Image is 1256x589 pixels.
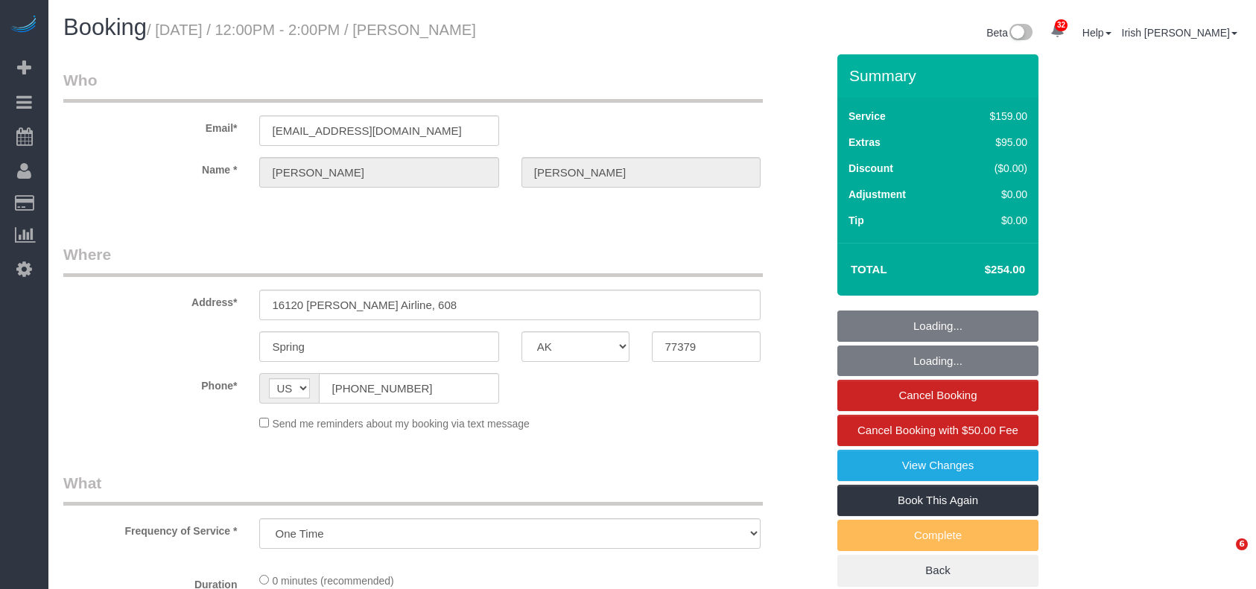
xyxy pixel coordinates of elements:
legend: What [63,472,763,506]
a: Cancel Booking [837,380,1038,411]
img: New interface [1008,24,1033,43]
label: Adjustment [849,187,906,202]
label: Tip [849,213,864,228]
a: Beta [986,27,1033,39]
label: Discount [849,161,893,176]
div: $0.00 [958,187,1027,202]
input: City* [259,331,498,362]
span: Cancel Booking with $50.00 Fee [857,424,1018,436]
a: Irish [PERSON_NAME] [1122,27,1237,39]
h3: Summary [849,67,1031,84]
a: Cancel Booking with $50.00 Fee [837,415,1038,446]
div: $159.00 [958,109,1027,124]
div: $0.00 [958,213,1027,228]
small: / [DATE] / 12:00PM - 2:00PM / [PERSON_NAME] [147,22,476,38]
label: Service [849,109,886,124]
span: 32 [1055,19,1068,31]
iframe: Intercom live chat [1205,538,1241,574]
input: Phone* [319,373,498,404]
input: Email* [259,115,498,146]
label: Email* [52,115,248,136]
label: Name * [52,157,248,177]
a: Book This Again [837,485,1038,516]
label: Extras [849,135,881,150]
a: Back [837,555,1038,586]
input: First Name* [259,157,498,188]
span: Send me reminders about my booking via text message [272,418,530,430]
legend: Where [63,243,763,277]
label: Frequency of Service * [52,518,248,538]
span: 6 [1236,538,1248,550]
h4: $254.00 [940,264,1025,276]
legend: Who [63,69,763,103]
img: Automaid Logo [9,15,39,36]
a: View Changes [837,450,1038,481]
label: Phone* [52,373,248,393]
input: Last Name* [521,157,761,188]
strong: Total [851,263,887,276]
span: Booking [63,14,147,40]
div: ($0.00) [958,161,1027,176]
span: 0 minutes (recommended) [272,575,393,587]
div: $95.00 [958,135,1027,150]
a: Help [1082,27,1111,39]
a: 32 [1043,15,1072,48]
label: Address* [52,290,248,310]
input: Zip Code* [652,331,761,362]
